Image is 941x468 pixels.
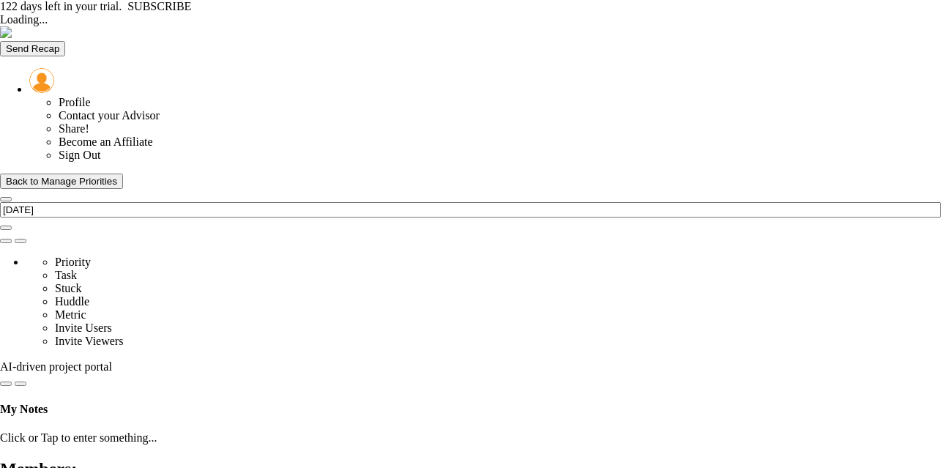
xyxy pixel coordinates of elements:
span: Metric [55,308,86,321]
span: Contact your Advisor [59,109,160,122]
span: Invite Viewers [55,335,123,347]
span: Invite Users [55,322,112,334]
span: Sign Out [59,149,100,161]
span: Profile [59,96,91,108]
img: 157261.Person.photo [29,68,54,93]
span: Task [55,269,77,281]
div: Back to Manage Priorities [6,176,117,187]
span: Share! [59,122,89,135]
span: Huddle [55,295,89,308]
span: Send Recap [6,43,59,54]
span: Stuck [55,282,81,294]
span: Become an Affiliate [59,135,153,148]
span: Priority [55,256,91,268]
